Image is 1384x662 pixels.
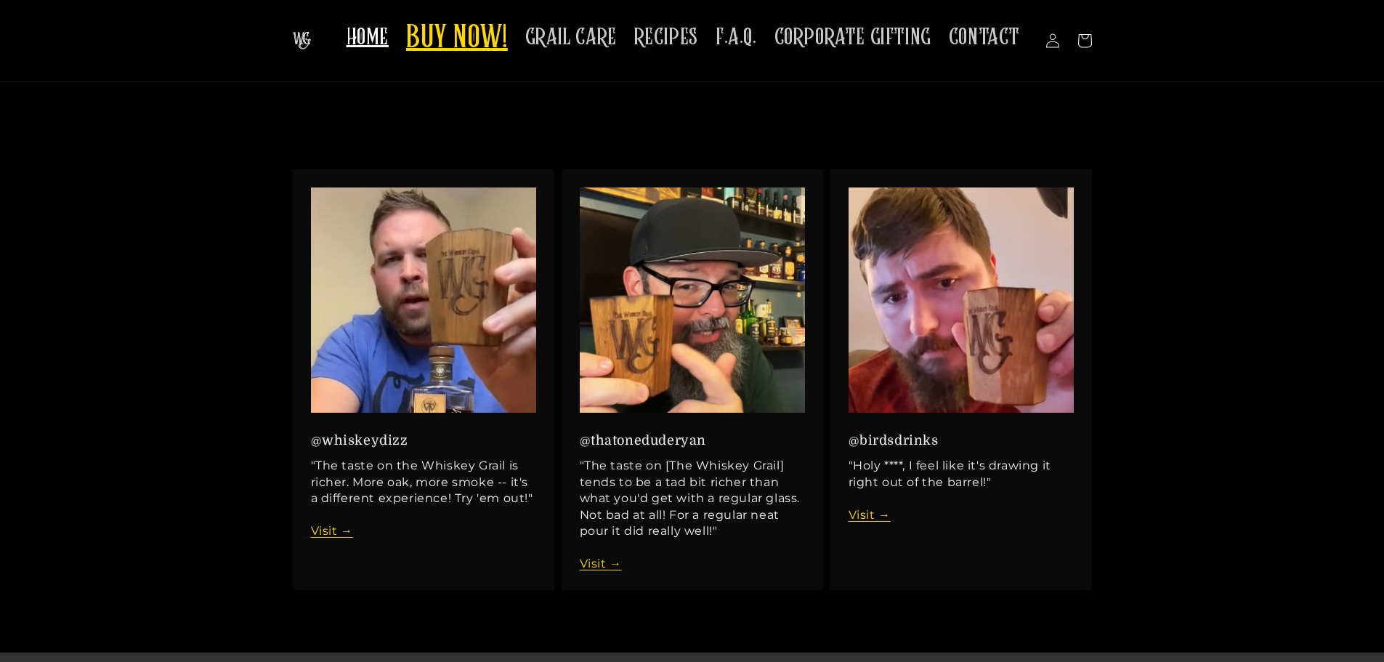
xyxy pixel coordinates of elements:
[940,15,1029,60] a: CONTACT
[580,458,805,572] p: "The taste on [The Whiskey Grail] tends to be a tad bit richer than what you'd get with a regular...
[311,524,353,538] a: Visit →
[716,23,757,52] span: F.A.Q.
[634,23,698,52] span: RECIPES
[707,15,766,60] a: F.A.Q.
[406,19,508,59] span: BUY NOW!
[347,23,389,52] span: HOME
[338,15,397,60] a: HOME
[849,431,1074,451] h3: @birdsdrinks
[293,32,311,49] img: The Whiskey Grail
[626,15,707,60] a: RECIPES
[397,10,517,68] a: BUY NOW!
[766,15,940,60] a: CORPORATE GIFTING
[311,458,536,539] p: "The taste on the Whiskey Grail is richer. More oak, more smoke -- it's a different experience! T...
[517,15,626,60] a: GRAIL CARE
[580,431,805,451] h3: @thatoneduderyan
[849,508,891,522] a: Visit →
[311,431,536,451] h3: @whiskeydizz
[849,458,1074,523] p: "Holy ****, I feel like it's drawing it right out of the barrel!"
[580,557,622,570] a: Visit →
[525,23,617,52] span: GRAIL CARE
[774,23,931,52] span: CORPORATE GIFTING
[949,23,1020,52] span: CONTACT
